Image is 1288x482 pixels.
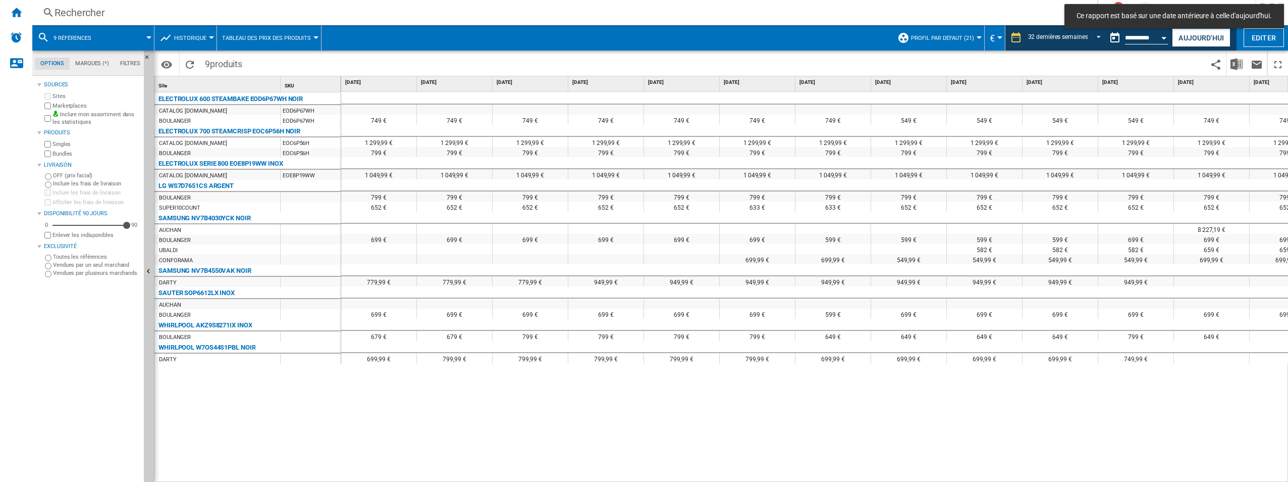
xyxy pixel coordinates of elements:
div: 699,99 € [947,353,1022,363]
div: 949,99 € [871,276,946,286]
label: Inclure mon assortiment dans les statistiques [52,111,140,126]
div: 652 € [1023,202,1098,212]
div: 799,99 € [720,353,795,363]
div: 652 € [1174,202,1249,212]
div: 799 € [1174,147,1249,157]
button: Open calendar [1155,27,1173,45]
span: [DATE] [875,79,944,86]
div: SKU Sort None [283,76,341,92]
div: 699 € [341,234,416,244]
button: Profil par défaut (21) [911,25,979,51]
span: Tableau des prix des produits [222,35,311,41]
div: [DATE] [949,76,1022,89]
div: 799 € [568,331,643,341]
div: 799 € [1023,147,1098,157]
label: Sites [52,92,140,100]
div: 652 € [947,202,1022,212]
div: 1 299,99 € [720,137,795,147]
span: € [990,33,995,43]
div: 599 € [947,234,1022,244]
div: 599 € [795,309,871,319]
div: BOULANGER [159,310,191,320]
div: 799 € [795,147,871,157]
div: [DATE] [722,76,795,89]
div: 1 299,99 € [568,137,643,147]
span: 9 références [53,35,91,41]
div: 699 € [1174,234,1249,244]
span: Profil par défaut (21) [911,35,974,41]
div: 1 049,99 € [795,169,871,179]
div: 1 299,99 € [871,137,946,147]
span: [DATE] [1102,79,1171,86]
div: 549,99 € [871,254,946,264]
div: EOE8P19WW [281,170,341,180]
div: 699 € [871,309,946,319]
div: 582 € [1098,244,1173,254]
span: [DATE] [648,79,717,86]
div: 1 049,99 € [720,169,795,179]
div: 799 € [644,147,719,157]
div: AUCHAN [159,225,181,235]
div: 549 € [1023,115,1098,125]
div: UBALDI [159,246,177,256]
div: 799 € [568,191,643,202]
div: ELECTROLUX 600 STEAMBAKE EOD6P67WH NOIR [158,93,303,105]
div: Produits [44,129,140,137]
input: Sites [44,93,51,100]
div: Livraison [44,161,140,169]
div: 699,99 € [1174,254,1249,264]
div: SUPER10COUNT [159,203,200,213]
div: EOC6P56H [281,148,341,158]
div: EOD6P67WH [281,115,341,125]
input: Toutes les références [45,255,51,261]
label: Enlever les indisponibles [52,231,140,239]
div: 32 dernières semaines [1028,33,1088,40]
div: Profil par défaut (21) [897,25,979,51]
button: Historique [174,25,211,51]
label: Toutes les références [53,253,140,261]
input: Singles [44,141,51,148]
div: [DATE] [646,76,719,89]
span: [DATE] [572,79,641,86]
span: [DATE] [497,79,566,86]
div: 699 € [568,234,643,244]
div: [DATE] [495,76,568,89]
div: 652 € [493,202,568,212]
div: 599 € [871,234,946,244]
div: [DATE] [1100,76,1173,89]
input: Inclure les frais de livraison [45,181,51,188]
div: LG WS7D7651CS ARGENT [158,180,234,192]
div: 1 049,99 € [871,169,946,179]
div: 779,99 € [417,276,492,286]
div: [DATE] [797,76,871,89]
div: 799 € [341,191,416,202]
div: 699,99 € [871,353,946,363]
div: 649 € [871,331,946,341]
div: 799 € [720,147,795,157]
div: 633 € [795,202,871,212]
div: 699 € [493,309,568,319]
div: 799 € [947,147,1022,157]
label: OFF (prix facial) [53,172,140,179]
div: 799 € [871,191,946,202]
div: 799 € [341,147,416,157]
div: € [990,25,1000,51]
div: 599 € [1023,234,1098,244]
div: CATALOG [DOMAIN_NAME] [159,106,227,116]
div: DARTY [159,355,177,365]
div: 1 299,99 € [493,137,568,147]
div: 749 € [795,115,871,125]
div: 699,99 € [341,353,416,363]
div: CATALOG [DOMAIN_NAME] [159,138,227,149]
div: 949,99 € [795,276,871,286]
div: 652 € [871,202,946,212]
div: 699 € [341,309,416,319]
label: Vendues par plusieurs marchands [53,269,140,277]
div: 549,99 € [1023,254,1098,264]
div: 652 € [341,202,416,212]
div: 633 € [720,202,795,212]
div: 679 € [417,331,492,341]
div: 749 € [1174,115,1249,125]
div: 1 299,99 € [417,137,492,147]
div: WHIRLPOOL AKZ9S8271IX INOX [158,319,252,331]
